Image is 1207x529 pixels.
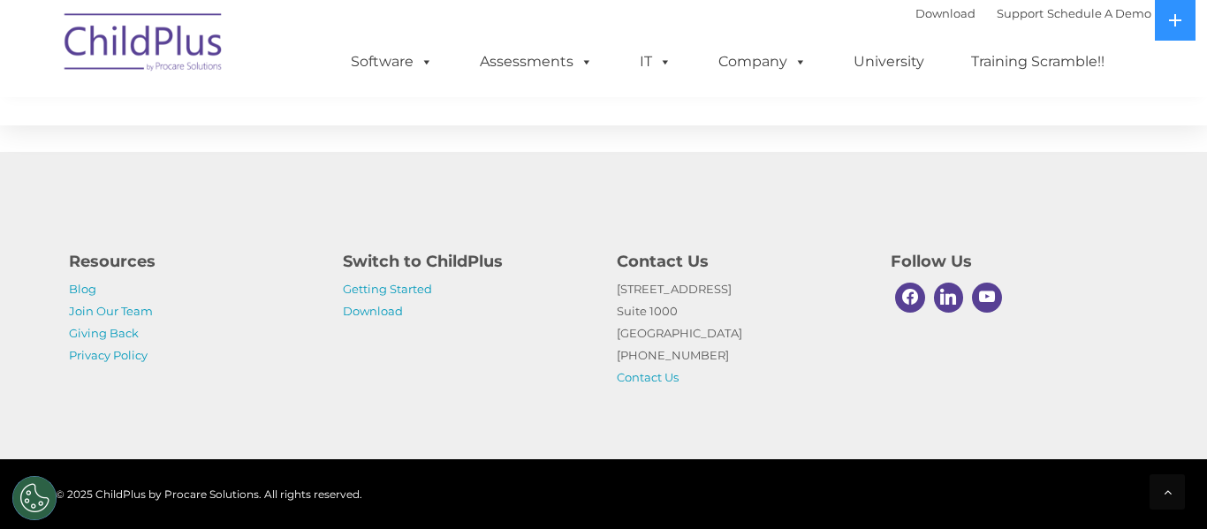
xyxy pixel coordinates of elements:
a: Privacy Policy [69,348,148,362]
img: ChildPlus by Procare Solutions [56,1,232,89]
a: Linkedin [930,278,968,317]
a: Software [333,44,451,79]
a: Assessments [462,44,611,79]
a: Training Scramble!! [953,44,1122,79]
a: Download [915,6,975,20]
iframe: Chat Widget [917,338,1207,529]
h4: Contact Us [617,249,864,274]
h4: Follow Us [891,249,1138,274]
button: Cookies Settings [12,476,57,520]
a: Support [997,6,1044,20]
p: [STREET_ADDRESS] Suite 1000 [GEOGRAPHIC_DATA] [PHONE_NUMBER] [617,278,864,389]
h4: Switch to ChildPlus [343,249,590,274]
a: Blog [69,282,96,296]
span: Last name [246,117,300,130]
font: | [915,6,1151,20]
a: Giving Back [69,326,139,340]
a: IT [622,44,689,79]
a: Contact Us [617,370,679,384]
span: © 2025 ChildPlus by Procare Solutions. All rights reserved. [56,487,362,501]
a: Company [701,44,824,79]
span: Phone number [246,189,321,202]
a: Getting Started [343,282,432,296]
a: Schedule A Demo [1047,6,1151,20]
h4: Resources [69,249,316,274]
a: University [836,44,942,79]
a: Join Our Team [69,304,153,318]
a: Youtube [968,278,1006,317]
a: Facebook [891,278,930,317]
a: Download [343,304,403,318]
